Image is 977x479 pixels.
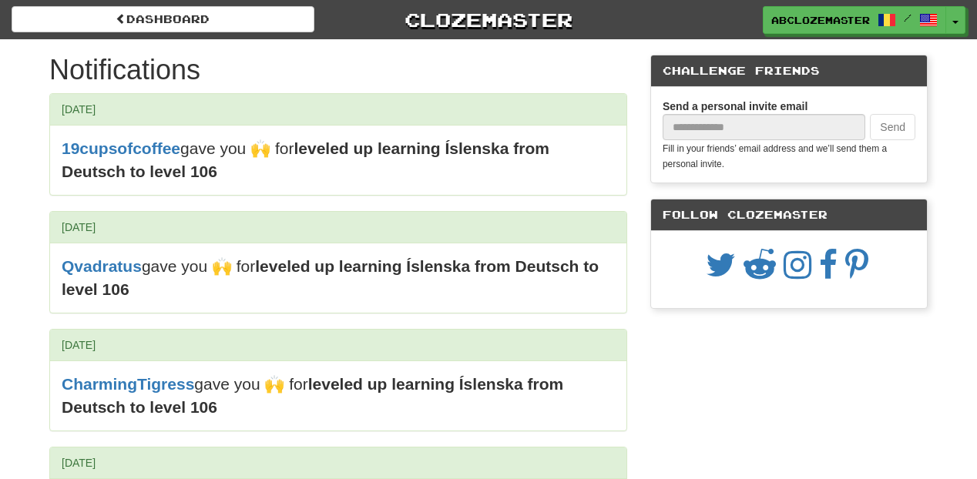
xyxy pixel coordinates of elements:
[763,6,946,34] a: AbClozemaster /
[62,139,180,157] a: 19cupsofcoffee
[50,447,626,479] div: [DATE]
[651,199,927,231] div: Follow Clozemaster
[12,6,314,32] a: Dashboard
[337,6,640,33] a: Clozemaster
[771,13,870,27] span: AbClozemaster
[50,330,626,361] div: [DATE]
[870,114,915,140] button: Send
[651,55,927,87] div: Challenge Friends
[62,139,549,180] strong: leveled up learning Íslenska from Deutsch to level 106
[50,94,626,126] div: [DATE]
[62,375,194,393] a: CharmingTigress
[50,126,626,195] div: gave you 🙌 for
[904,12,912,23] span: /
[62,375,563,416] strong: leveled up learning Íslenska from Deutsch to level 106
[62,257,599,298] strong: leveled up learning Íslenska from Deutsch to level 106
[663,100,807,112] strong: Send a personal invite email
[50,212,626,243] div: [DATE]
[663,143,887,169] small: Fill in your friends’ email address and we’ll send them a personal invite.
[49,55,627,85] h1: Notifications
[50,361,626,430] div: gave you 🙌 for
[62,257,142,275] a: Qvadratus
[50,243,626,313] div: gave you 🙌 for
